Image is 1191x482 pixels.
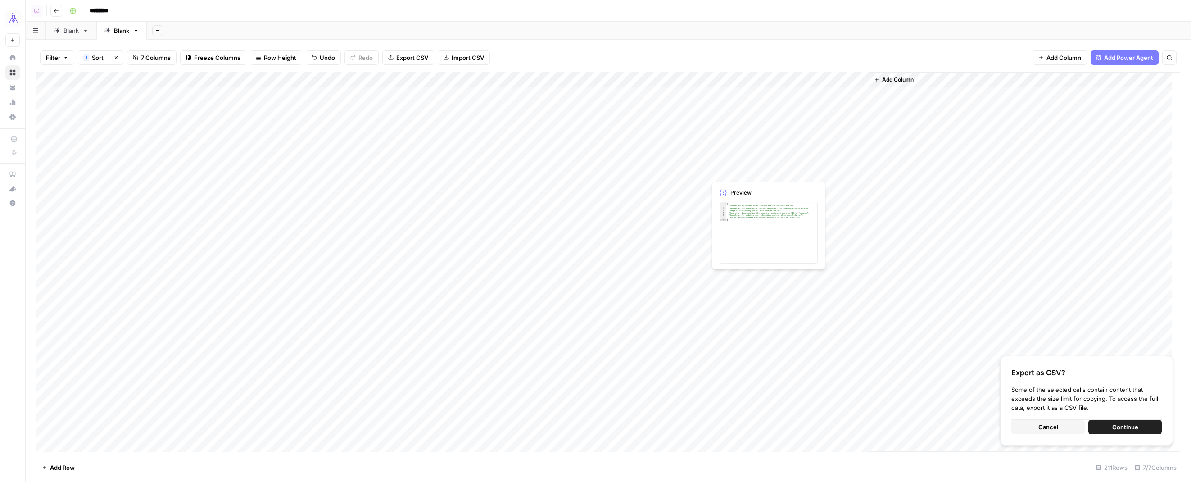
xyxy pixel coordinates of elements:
[127,50,177,65] button: 7 Columns
[1046,53,1081,62] span: Add Column
[1092,460,1131,475] div: 211 Rows
[36,460,80,475] button: Add Row
[396,53,428,62] span: Export CSV
[5,50,20,65] a: Home
[50,463,75,472] span: Add Row
[870,74,917,86] button: Add Column
[452,53,484,62] span: Import CSV
[84,54,89,61] div: 1
[1088,420,1162,434] button: Continue
[725,203,726,205] span: Toggle code folding, rows 1 through 8
[194,53,240,62] span: Freeze Columns
[5,110,20,124] a: Settings
[1011,385,1162,412] div: Some of the selected cells contain content that exceeds the size limit for copying. To access the...
[96,22,147,40] a: Blank
[382,50,434,65] button: Export CSV
[5,7,20,30] button: Workspace: AirOps Growth
[720,214,726,217] div: 6
[78,50,109,65] button: 1Sort
[5,65,20,80] a: Browse
[6,182,19,196] div: What's new?
[141,53,171,62] span: 7 Columns
[180,50,246,65] button: Freeze Columns
[438,50,490,65] button: Import CSV
[1011,420,1085,434] button: Cancel
[5,10,22,27] img: AirOps Growth Logo
[720,207,726,209] div: 3
[720,219,726,221] div: 8
[250,50,302,65] button: Row Height
[720,212,726,214] div: 5
[5,167,20,182] a: AirOps Academy
[720,203,726,205] div: 1
[320,53,335,62] span: Undo
[720,205,726,207] div: 2
[1131,460,1180,475] div: 7/7 Columns
[92,53,104,62] span: Sort
[1112,423,1138,432] span: Continue
[5,196,20,210] button: Help + Support
[720,217,726,219] div: 7
[5,80,20,95] a: Your Data
[1104,53,1153,62] span: Add Power Agent
[882,76,914,84] span: Add Column
[5,182,20,196] button: What's new?
[1033,50,1087,65] button: Add Column
[46,22,96,40] a: Blank
[358,53,373,62] span: Redo
[306,50,341,65] button: Undo
[40,50,74,65] button: Filter
[1011,367,1162,378] div: Export as CSV?
[114,26,129,35] div: Blank
[5,95,20,109] a: Usage
[85,54,88,61] span: 1
[264,53,296,62] span: Row Height
[46,53,60,62] span: Filter
[1038,423,1058,432] span: Cancel
[63,26,79,35] div: Blank
[344,50,379,65] button: Redo
[720,209,726,212] div: 4
[1091,50,1159,65] button: Add Power Agent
